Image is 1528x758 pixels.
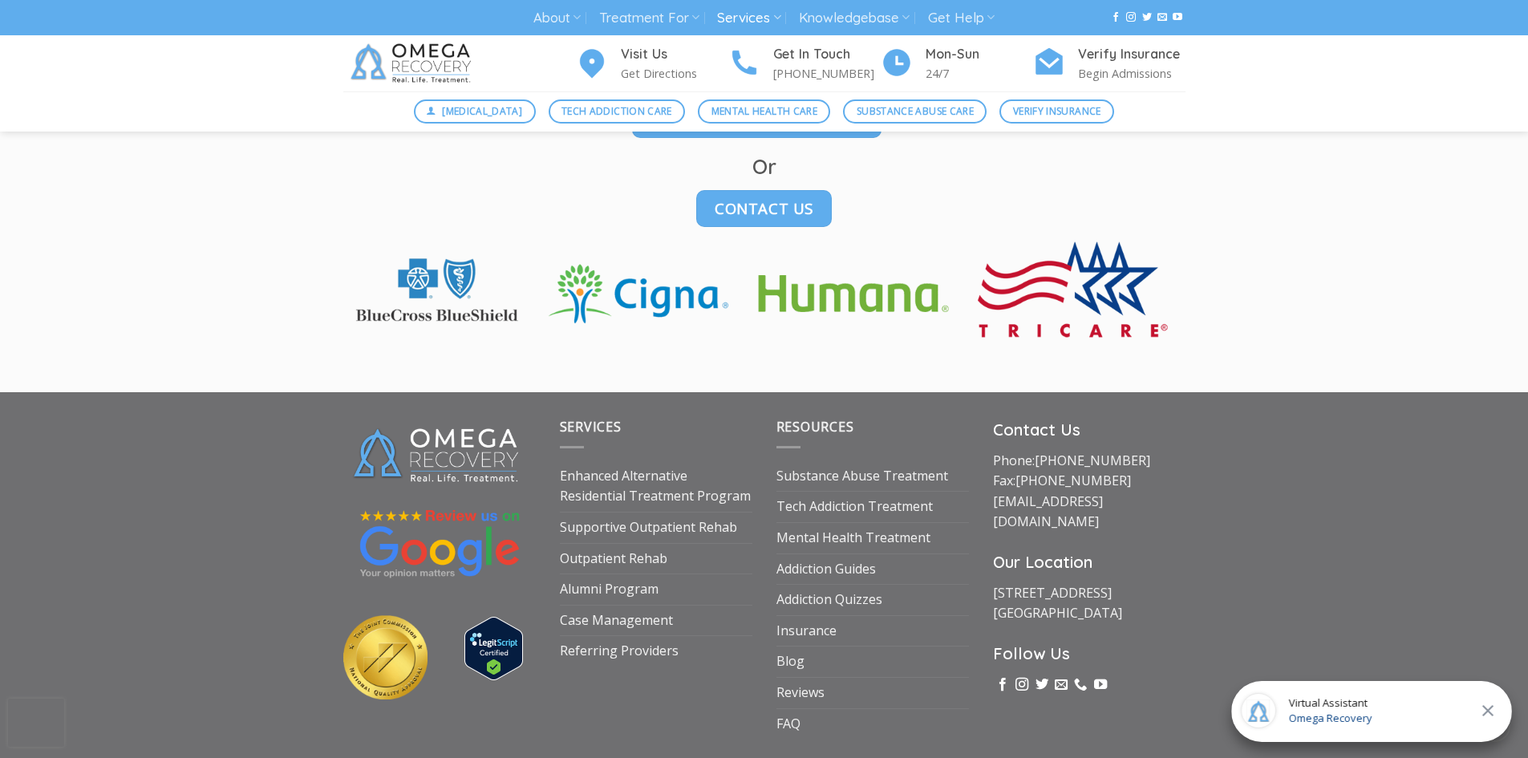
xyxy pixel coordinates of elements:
a: Verify Insurance [999,99,1114,124]
a: Call us [1074,678,1087,692]
a: Follow on Facebook [996,678,1009,692]
a: Follow on YouTube [1094,678,1107,692]
p: Begin Admissions [1078,64,1186,83]
span: Verify Insurance [1013,103,1101,119]
a: Verify LegitScript Approval for www.omegarecovery.org [464,638,523,656]
a: Substance Abuse Treatment [776,461,948,492]
img: Verify Approval for www.omegarecovery.org [464,617,523,680]
a: Outpatient Rehab [560,544,667,574]
a: Services [717,3,780,33]
a: Knowledgebase [799,3,910,33]
h3: Follow Us [993,641,1186,667]
a: Supportive Outpatient Rehab [560,513,737,543]
a: Insurance [776,616,837,647]
a: Mental Health Treatment [776,523,930,553]
a: [MEDICAL_DATA] [414,99,536,124]
a: Verify Insurance Begin Admissions [1033,44,1186,83]
a: Follow on Twitter [1142,12,1152,23]
p: Phone: Fax: [993,451,1186,533]
iframe: reCAPTCHA [8,699,64,747]
a: FAQ [776,709,800,740]
a: [PHONE_NUMBER] [1015,472,1131,489]
h4: Mon-Sun [926,44,1033,65]
h3: Our Location [993,549,1186,575]
a: Case Management [560,606,673,636]
a: Addiction Guides [776,554,876,585]
a: Enhanced Alternative Residential Treatment Program [560,461,752,512]
p: Get Directions [621,64,728,83]
a: Follow on Facebook [1111,12,1121,23]
a: Get In Touch [PHONE_NUMBER] [728,44,881,83]
strong: Contact Us [993,420,1080,440]
a: Follow on Twitter [1036,678,1048,692]
a: [PHONE_NUMBER] [1035,452,1150,469]
h4: Get In Touch [773,44,881,65]
a: [STREET_ADDRESS][GEOGRAPHIC_DATA] [993,584,1122,622]
h4: Verify Insurance [1078,44,1186,65]
a: Mental Health Care [698,99,830,124]
a: Send us an email [1055,678,1068,692]
span: Resources [776,418,854,436]
h2: Or [343,153,1186,180]
span: Tech Addiction Care [561,103,672,119]
p: [PHONE_NUMBER] [773,64,881,83]
a: Follow on Instagram [1126,12,1136,23]
span: Mental Health Care [711,103,817,119]
a: Reviews [776,678,825,708]
a: Alumni Program [560,574,659,605]
a: [EMAIL_ADDRESS][DOMAIN_NAME] [993,492,1103,531]
a: Get Help [928,3,995,33]
a: Visit Us Get Directions [576,44,728,83]
p: 24/7 [926,64,1033,83]
a: Contact Us [696,190,832,227]
span: [MEDICAL_DATA] [442,103,522,119]
a: Follow on Instagram [1015,678,1028,692]
a: Addiction Quizzes [776,585,882,615]
a: Substance Abuse Care [843,99,987,124]
a: Referring Providers [560,636,679,667]
h4: Visit Us [621,44,728,65]
a: Tech Addiction Care [549,99,686,124]
a: Send us an email [1157,12,1167,23]
span: Services [560,418,622,436]
a: Tech Addiction Treatment [776,492,933,522]
img: Omega Recovery [343,35,484,91]
a: Follow on YouTube [1173,12,1182,23]
span: Substance Abuse Care [857,103,974,119]
a: About [533,3,581,33]
a: Blog [776,647,805,677]
span: Contact Us [715,197,813,220]
a: Treatment For [599,3,699,33]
